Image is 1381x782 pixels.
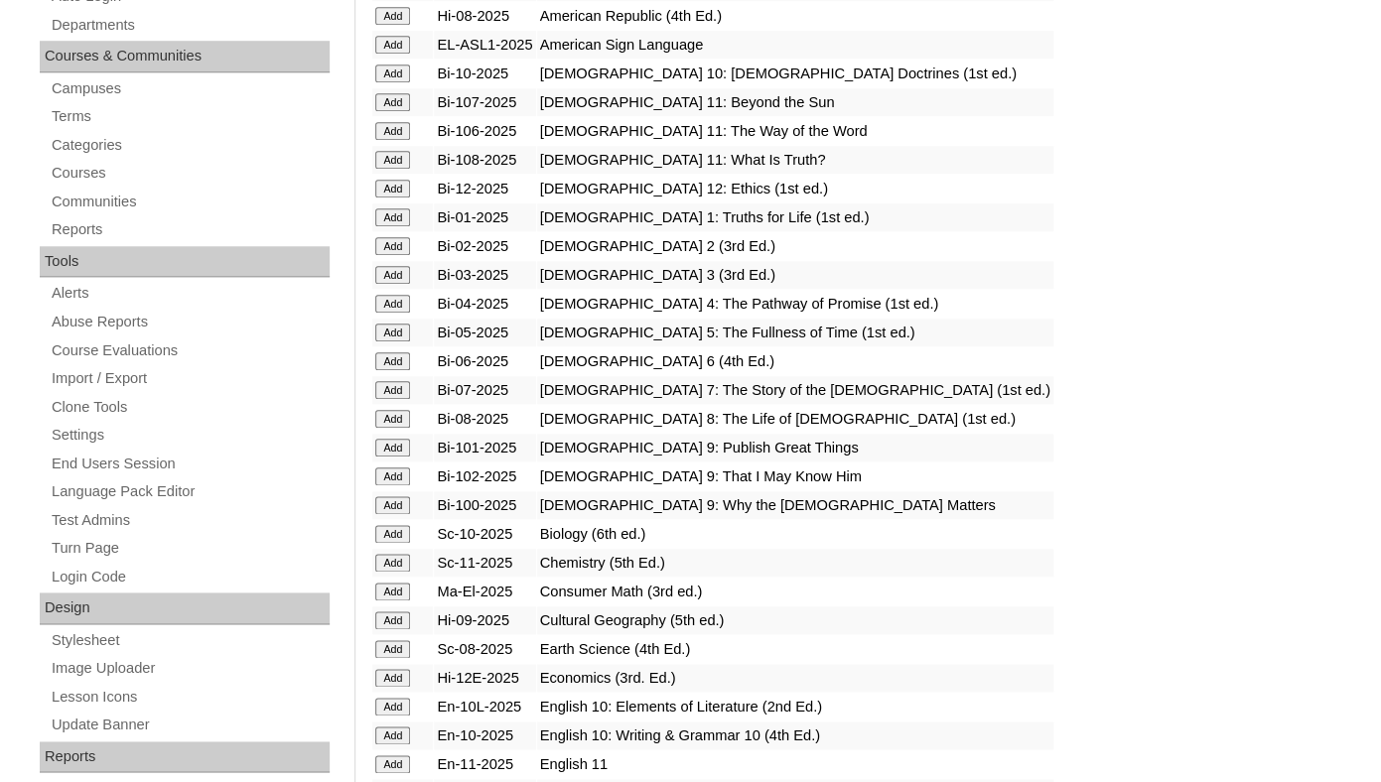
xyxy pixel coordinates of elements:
input: Add [375,698,410,716]
td: [DEMOGRAPHIC_DATA] 7: The Story of the [DEMOGRAPHIC_DATA] (1st ed.) [537,376,1053,404]
td: Economics (3rd. Ed.) [537,664,1053,692]
a: Lesson Icons [50,685,330,710]
input: Add [375,611,410,629]
a: End Users Session [50,452,330,476]
a: Campuses [50,76,330,101]
input: Add [375,669,410,687]
input: Add [375,352,410,370]
td: English 10: Elements of Literature (2nd Ed.) [537,693,1053,720]
div: Courses & Communities [40,41,330,72]
input: Add [375,583,410,600]
a: Stylesheet [50,628,330,653]
td: English 11 [537,750,1053,778]
td: [DEMOGRAPHIC_DATA] 12: Ethics (1st ed.) [537,175,1053,202]
td: [DEMOGRAPHIC_DATA] 4: The Pathway of Promise (1st ed.) [537,290,1053,318]
a: Courses [50,161,330,186]
input: Add [375,151,410,169]
td: Bi-101-2025 [434,434,535,461]
input: Add [375,640,410,658]
td: [DEMOGRAPHIC_DATA] 1: Truths for Life (1st ed.) [537,203,1053,231]
td: EL-ASL1-2025 [434,31,535,59]
td: [DEMOGRAPHIC_DATA] 9: That I May Know Him [537,462,1053,490]
td: Bi-102-2025 [434,462,535,490]
input: Add [375,65,410,82]
input: Add [375,36,410,54]
td: American Republic (4th Ed.) [537,2,1053,30]
a: Login Code [50,565,330,589]
td: En-11-2025 [434,750,535,778]
td: American Sign Language [537,31,1053,59]
td: Sc-10-2025 [434,520,535,548]
td: Cultural Geography (5th ed.) [537,606,1053,634]
td: [DEMOGRAPHIC_DATA] 8: The Life of [DEMOGRAPHIC_DATA] (1st ed.) [537,405,1053,433]
a: Update Banner [50,713,330,737]
input: Add [375,381,410,399]
td: Bi-106-2025 [434,117,535,145]
td: Earth Science (4th Ed.) [537,635,1053,663]
a: Course Evaluations [50,338,330,363]
input: Add [375,93,410,111]
input: Add [375,324,410,341]
a: Turn Page [50,536,330,561]
input: Add [375,410,410,428]
a: Clone Tools [50,395,330,420]
td: [DEMOGRAPHIC_DATA] 6 (4th Ed.) [537,347,1053,375]
a: Test Admins [50,508,330,533]
td: Bi-10-2025 [434,60,535,87]
td: Biology (6th ed.) [537,520,1053,548]
td: Chemistry (5th Ed.) [537,549,1053,577]
td: En-10-2025 [434,721,535,749]
td: Bi-107-2025 [434,88,535,116]
td: Sc-08-2025 [434,635,535,663]
td: Hi-12E-2025 [434,664,535,692]
td: Bi-07-2025 [434,376,535,404]
input: Add [375,525,410,543]
a: Image Uploader [50,656,330,681]
td: Bi-06-2025 [434,347,535,375]
input: Add [375,237,410,255]
td: Bi-108-2025 [434,146,535,174]
a: Abuse Reports [50,310,330,334]
td: [DEMOGRAPHIC_DATA] 11: What Is Truth? [537,146,1053,174]
input: Add [375,554,410,572]
a: Import / Export [50,366,330,391]
td: [DEMOGRAPHIC_DATA] 9: Publish Great Things [537,434,1053,461]
a: Reports [50,217,330,242]
td: Ma-El-2025 [434,578,535,605]
input: Add [375,726,410,744]
td: Sc-11-2025 [434,549,535,577]
input: Add [375,122,410,140]
td: [DEMOGRAPHIC_DATA] 5: The Fullness of Time (1st ed.) [537,319,1053,346]
td: Bi-08-2025 [434,405,535,433]
input: Add [375,496,410,514]
a: Settings [50,423,330,448]
td: Bi-04-2025 [434,290,535,318]
td: [DEMOGRAPHIC_DATA] 3 (3rd Ed.) [537,261,1053,289]
td: [DEMOGRAPHIC_DATA] 9: Why the [DEMOGRAPHIC_DATA] Matters [537,491,1053,519]
td: Consumer Math (3rd ed.) [537,578,1053,605]
td: En-10L-2025 [434,693,535,720]
input: Add [375,180,410,197]
td: Bi-12-2025 [434,175,535,202]
input: Add [375,266,410,284]
a: Terms [50,104,330,129]
div: Design [40,592,330,624]
td: [DEMOGRAPHIC_DATA] 11: The Way of the Word [537,117,1053,145]
div: Reports [40,741,330,773]
td: Bi-05-2025 [434,319,535,346]
a: Departments [50,13,330,38]
a: Language Pack Editor [50,479,330,504]
a: Categories [50,133,330,158]
td: English 10: Writing & Grammar 10 (4th Ed.) [537,721,1053,749]
a: Alerts [50,281,330,306]
td: [DEMOGRAPHIC_DATA] 11: Beyond the Sun [537,88,1053,116]
input: Add [375,755,410,773]
td: Hi-09-2025 [434,606,535,634]
input: Add [375,295,410,313]
td: [DEMOGRAPHIC_DATA] 10: [DEMOGRAPHIC_DATA] Doctrines (1st ed.) [537,60,1053,87]
td: Hi-08-2025 [434,2,535,30]
td: Bi-01-2025 [434,203,535,231]
a: Communities [50,190,330,214]
div: Tools [40,246,330,278]
input: Add [375,7,410,25]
